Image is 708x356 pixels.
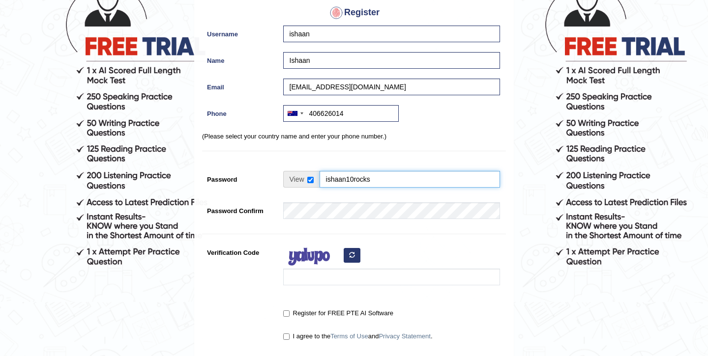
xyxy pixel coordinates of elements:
input: Show/Hide Password [307,177,314,183]
input: I agree to theTerms of UseandPrivacy Statement. [283,333,290,340]
input: +61 412 345 678 [283,105,399,122]
label: Name [202,52,278,65]
h4: Register [202,5,506,21]
label: Verification Code [202,244,278,257]
label: Register for FREE PTE AI Software [283,308,393,318]
a: Terms of Use [330,332,368,340]
label: Password Confirm [202,202,278,216]
p: (Please select your country name and enter your phone number.) [202,132,506,141]
label: Phone [202,105,278,118]
label: Email [202,79,278,92]
div: Australia: +61 [284,106,306,121]
label: Username [202,26,278,39]
label: I agree to the and . [283,331,433,341]
label: Password [202,171,278,184]
input: Register for FREE PTE AI Software [283,310,290,317]
a: Privacy Statement [379,332,431,340]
